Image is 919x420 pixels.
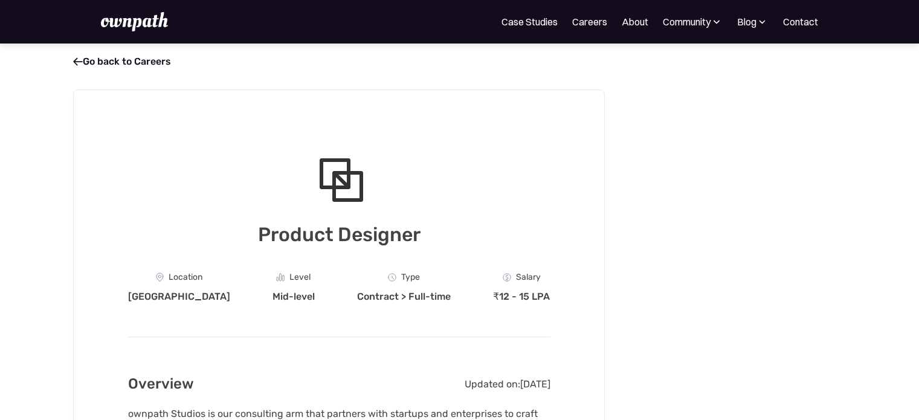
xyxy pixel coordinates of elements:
a: Careers [572,15,607,29]
img: Money Icon - Job Board X Webflow Template [502,273,511,282]
h1: Product Designer [127,221,550,248]
div: Community [663,15,723,29]
div: Level [289,273,311,282]
div: Type [401,273,420,282]
div: Mid-level [272,291,314,303]
div: Blog [737,15,756,29]
div: [GEOGRAPHIC_DATA] [127,291,230,303]
div: Salary [515,273,540,282]
div: Contract > Full-time [357,291,451,303]
div: Community [663,15,711,29]
img: Graph Icon - Job Board X Webflow Template [276,273,285,282]
h2: Overview [127,372,193,396]
img: Location Icon - Job Board X Webflow Template [155,273,163,282]
div: Blog [737,15,769,29]
div: Location [168,273,202,282]
span:  [73,56,83,68]
a: Go back to Careers [73,56,171,67]
div: [DATE] [520,378,550,390]
a: Case Studies [501,15,558,29]
div: ₹12 - 15 LPA [493,291,550,303]
div: Updated on: [464,378,520,390]
a: About [622,15,648,29]
img: Clock Icon - Job Board X Webflow Template [388,273,396,282]
a: Contact [783,15,818,29]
